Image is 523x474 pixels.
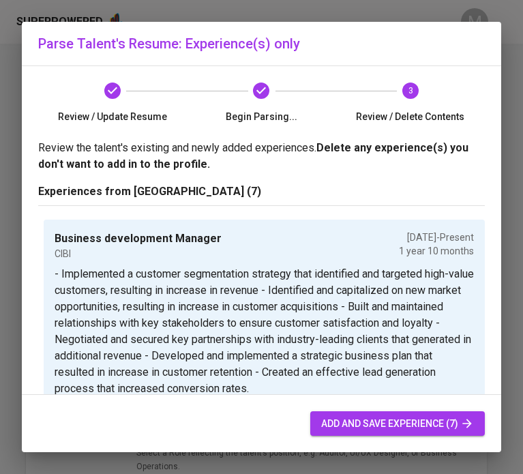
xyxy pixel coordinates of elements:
[55,231,222,247] p: Business development Manager
[38,33,485,55] h6: Parse Talent's Resume: Experience(s) only
[44,110,181,123] span: Review / Update Resume
[192,110,330,123] span: Begin Parsing...
[55,247,222,261] p: CIBI
[399,231,474,244] p: [DATE] - Present
[408,86,413,95] text: 3
[55,266,474,397] p: - Implemented a customer segmentation strategy that identified and targeted high-value customers,...
[310,411,485,436] button: add and save experience (7)
[321,415,474,432] span: add and save experience (7)
[399,244,474,258] p: 1 year 10 months
[38,140,485,173] p: Review the talent's existing and newly added experiences.
[38,183,485,200] p: Experiences from [GEOGRAPHIC_DATA] (7)
[342,110,479,123] span: Review / Delete Contents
